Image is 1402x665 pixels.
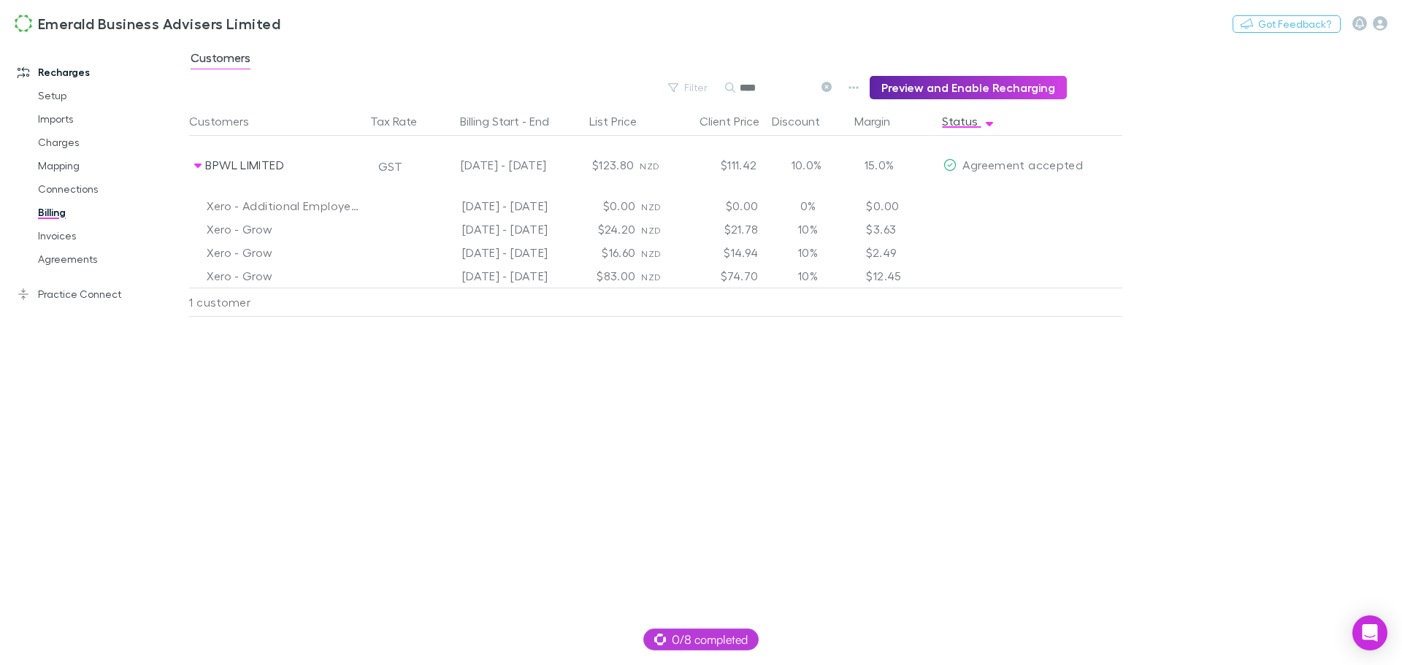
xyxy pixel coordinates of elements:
[207,194,359,218] div: Xero - Additional Employee Charges
[676,194,764,218] div: $0.00
[207,264,359,288] div: Xero - Grow
[422,264,553,288] div: [DATE] - [DATE]
[870,76,1067,99] button: Preview and Enable Recharging
[426,136,546,194] div: [DATE] - [DATE]
[6,6,289,41] a: Emerald Business Advisers Limited
[851,218,939,241] div: $3.63
[23,107,197,131] a: Imports
[552,136,640,194] div: $123.80
[422,241,553,264] div: [DATE] - [DATE]
[762,136,850,194] div: 10.0%
[641,248,661,259] span: NZD
[854,107,908,136] button: Margin
[851,241,939,264] div: $2.49
[23,224,197,247] a: Invoices
[207,218,359,241] div: Xero - Grow
[207,241,359,264] div: Xero - Grow
[3,282,197,306] a: Practice Connect
[851,264,939,288] div: $12.45
[189,136,1130,194] div: BPWL LIMITEDGST[DATE] - [DATE]$123.80NZD$111.4210.0%15.0%EditAgreement accepted
[676,264,764,288] div: $74.70
[23,131,197,154] a: Charges
[641,225,661,236] span: NZD
[372,155,409,178] button: GST
[23,177,197,201] a: Connections
[38,15,280,32] h3: Emerald Business Advisers Limited
[553,194,641,218] div: $0.00
[764,194,851,218] div: 0%
[942,107,995,136] button: Status
[553,264,641,288] div: $83.00
[851,194,939,218] div: $0.00
[962,158,1083,172] span: Agreement accepted
[764,264,851,288] div: 10%
[191,50,250,69] span: Customers
[205,136,360,194] div: BPWL LIMITED
[422,218,553,241] div: [DATE] - [DATE]
[676,241,764,264] div: $14.94
[764,241,851,264] div: 10%
[553,241,641,264] div: $16.60
[640,161,659,172] span: NZD
[189,107,267,136] button: Customers
[370,107,434,136] button: Tax Rate
[460,107,567,136] button: Billing Start - End
[23,154,197,177] a: Mapping
[856,156,894,174] p: 15.0%
[764,218,851,241] div: 10%
[675,136,762,194] div: $111.42
[422,194,553,218] div: [DATE] - [DATE]
[641,201,661,212] span: NZD
[1233,15,1341,33] button: Got Feedback?
[3,61,197,84] a: Recharges
[589,107,654,136] button: List Price
[1352,615,1387,650] div: Open Intercom Messenger
[23,201,197,224] a: Billing
[15,15,32,32] img: Emerald Business Advisers Limited's Logo
[23,84,197,107] a: Setup
[772,107,838,136] button: Discount
[189,288,364,317] div: 1 customer
[676,218,764,241] div: $21.78
[641,272,661,282] span: NZD
[23,247,197,271] a: Agreements
[700,107,777,136] button: Client Price
[553,218,641,241] div: $24.20
[661,79,716,96] button: Filter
